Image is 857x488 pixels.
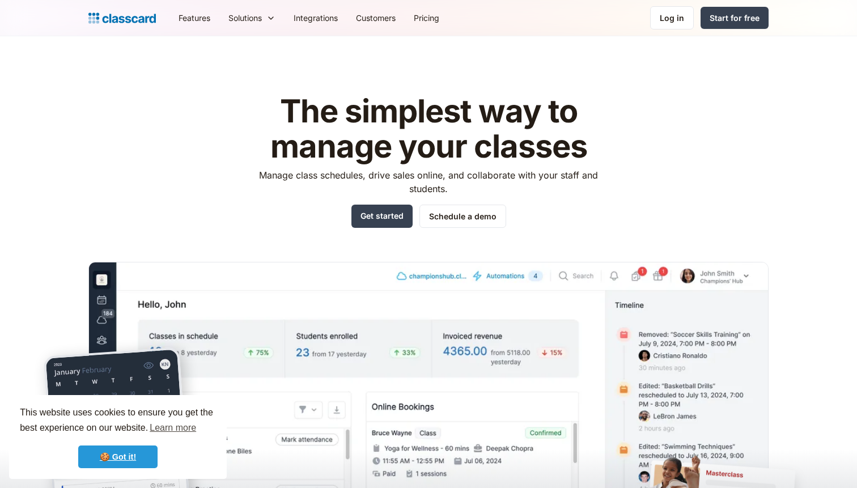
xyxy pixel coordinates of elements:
a: dismiss cookie message [78,445,158,468]
a: Features [169,5,219,31]
h1: The simplest way to manage your classes [249,94,609,164]
a: Schedule a demo [419,205,506,228]
a: home [88,10,156,26]
a: learn more about cookies [148,419,198,436]
a: Customers [347,5,405,31]
a: Log in [650,6,694,29]
a: Pricing [405,5,448,31]
div: cookieconsent [9,395,227,479]
div: Solutions [228,12,262,24]
div: Log in [660,12,684,24]
a: Integrations [285,5,347,31]
span: This website uses cookies to ensure you get the best experience on our website. [20,406,216,436]
a: Get started [351,205,413,228]
div: Solutions [219,5,285,31]
a: Start for free [701,7,769,29]
p: Manage class schedules, drive sales online, and collaborate with your staff and students. [249,168,609,196]
div: Start for free [710,12,760,24]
